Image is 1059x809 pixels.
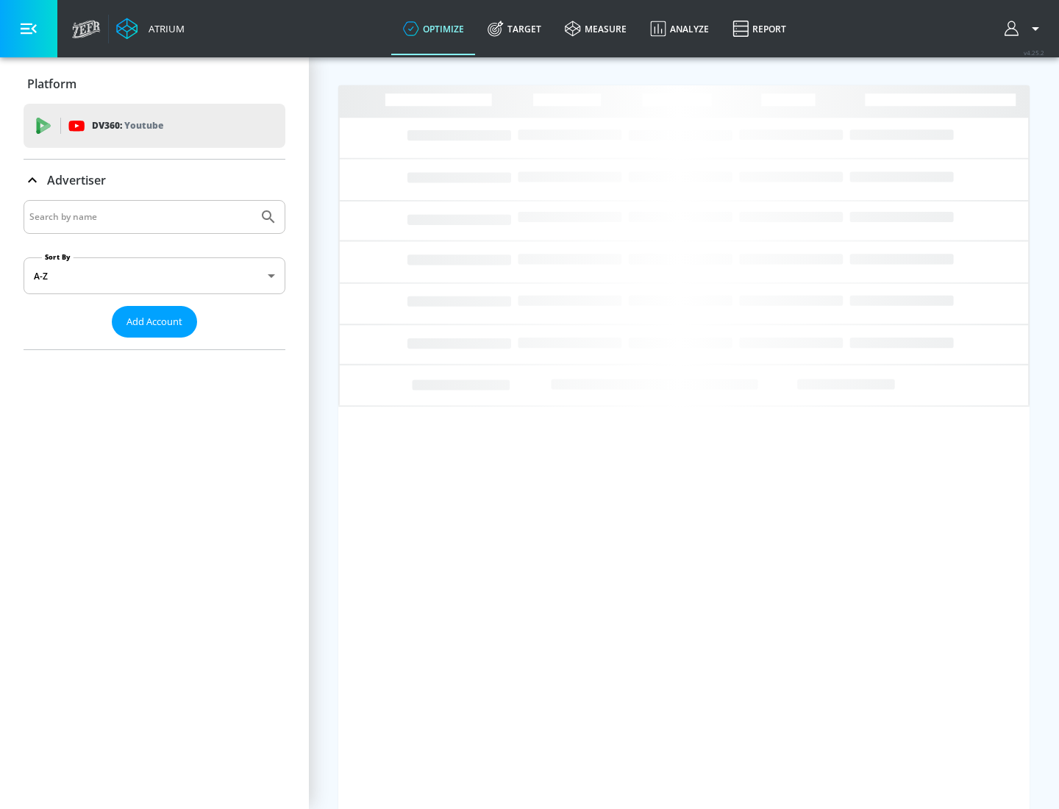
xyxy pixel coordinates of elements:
[124,118,163,133] p: Youtube
[391,2,476,55] a: optimize
[42,252,74,262] label: Sort By
[24,338,285,349] nav: list of Advertiser
[47,172,106,188] p: Advertiser
[143,22,185,35] div: Atrium
[126,313,182,330] span: Add Account
[27,76,76,92] p: Platform
[29,207,252,227] input: Search by name
[92,118,163,134] p: DV360:
[112,306,197,338] button: Add Account
[24,160,285,201] div: Advertiser
[116,18,185,40] a: Atrium
[721,2,798,55] a: Report
[24,257,285,294] div: A-Z
[24,63,285,104] div: Platform
[24,104,285,148] div: DV360: Youtube
[1024,49,1044,57] span: v 4.25.2
[638,2,721,55] a: Analyze
[553,2,638,55] a: measure
[476,2,553,55] a: Target
[24,200,285,349] div: Advertiser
